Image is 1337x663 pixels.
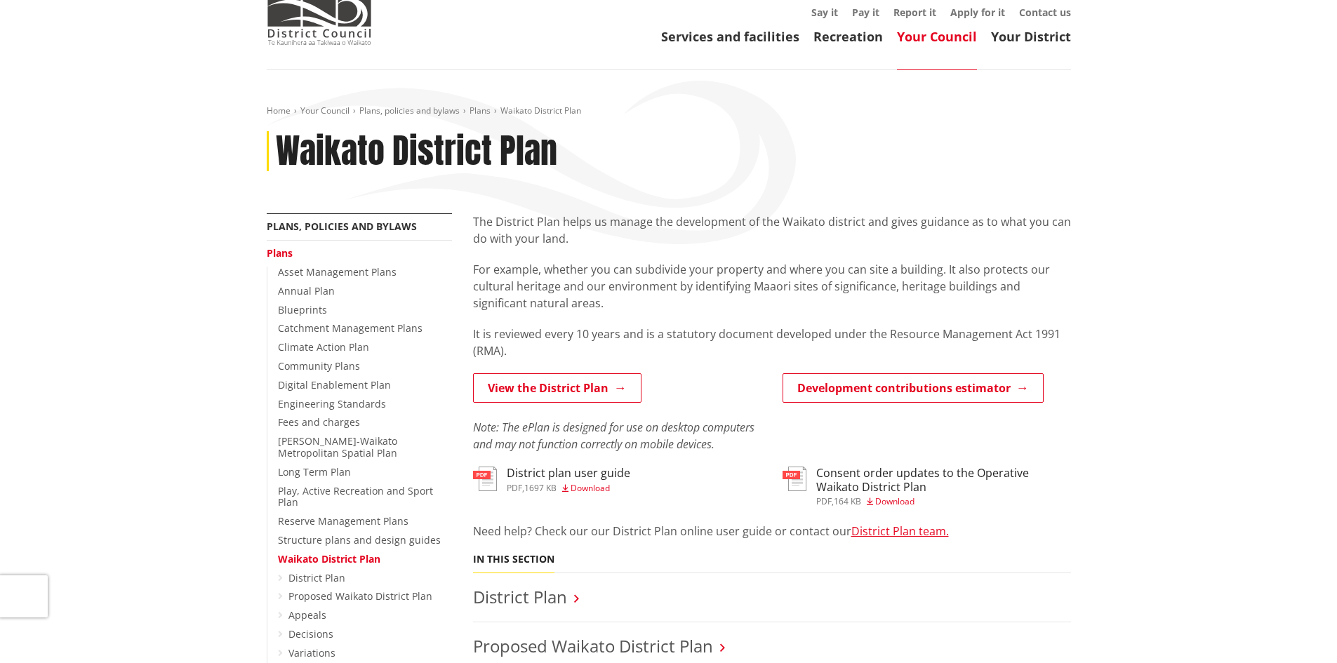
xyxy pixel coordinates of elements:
a: Services and facilities [661,28,799,45]
a: Plans, policies and bylaws [267,220,417,233]
a: Variations [288,646,335,659]
a: Digital Enablement Plan [278,378,391,391]
a: Your Council [300,105,350,116]
a: Fees and charges [278,415,360,429]
a: Asset Management Plans [278,265,397,279]
a: Apply for it [950,6,1005,19]
a: Your District [991,28,1071,45]
h3: District plan user guide [507,467,630,480]
a: Plans, policies and bylaws [359,105,460,116]
a: Proposed Waikato District Plan [473,634,713,657]
a: Play, Active Recreation and Sport Plan [278,484,433,509]
span: pdf [816,495,832,507]
div: , [816,497,1071,506]
span: Download [875,495,914,507]
a: Say it [811,6,838,19]
span: pdf [507,482,522,494]
p: The District Plan helps us manage the development of the Waikato district and gives guidance as t... [473,213,1071,247]
a: Plans [267,246,293,260]
a: Report it [893,6,936,19]
a: Engineering Standards [278,397,386,410]
span: 164 KB [834,495,861,507]
a: Reserve Management Plans [278,514,408,528]
a: Blueprints [278,303,327,316]
a: District Plan [288,571,345,584]
a: District Plan [473,585,567,608]
h1: Waikato District Plan [276,131,557,172]
a: Home [267,105,291,116]
h5: In this section [473,554,554,565]
a: Long Term Plan [278,465,351,478]
a: Structure plans and design guides [278,533,441,547]
iframe: Messenger Launcher [1272,604,1323,655]
span: Download [571,482,610,494]
a: Climate Action Plan [278,340,369,354]
a: Decisions [288,627,333,641]
p: It is reviewed every 10 years and is a statutory document developed under the Resource Management... [473,326,1071,359]
nav: breadcrumb [267,105,1071,117]
a: District plan user guide pdf,1697 KB Download [473,467,630,492]
a: Contact us [1019,6,1071,19]
a: District Plan team. [851,523,949,539]
a: Community Plans [278,359,360,373]
a: Annual Plan [278,284,335,297]
p: Need help? Check our our District Plan online user guide or contact our [473,523,1071,540]
a: Your Council [897,28,977,45]
a: Proposed Waikato District Plan [288,589,432,603]
a: Pay it [852,6,879,19]
div: , [507,484,630,493]
a: Appeals [288,608,326,622]
a: Catchment Management Plans [278,321,423,335]
h3: Consent order updates to the Operative Waikato District Plan [816,467,1071,493]
img: document-pdf.svg [473,467,497,491]
a: Plans [470,105,491,116]
img: document-pdf.svg [783,467,806,491]
a: Development contributions estimator [783,373,1044,403]
a: Waikato District Plan [278,552,380,565]
a: Recreation [813,28,883,45]
span: 1697 KB [524,482,557,494]
span: Waikato District Plan [500,105,581,116]
a: [PERSON_NAME]-Waikato Metropolitan Spatial Plan [278,434,397,460]
a: Consent order updates to the Operative Waikato District Plan pdf,164 KB Download [783,467,1071,505]
em: Note: The ePlan is designed for use on desktop computers and may not function correctly on mobile... [473,420,754,452]
a: View the District Plan [473,373,641,403]
p: For example, whether you can subdivide your property and where you can site a building. It also p... [473,261,1071,312]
